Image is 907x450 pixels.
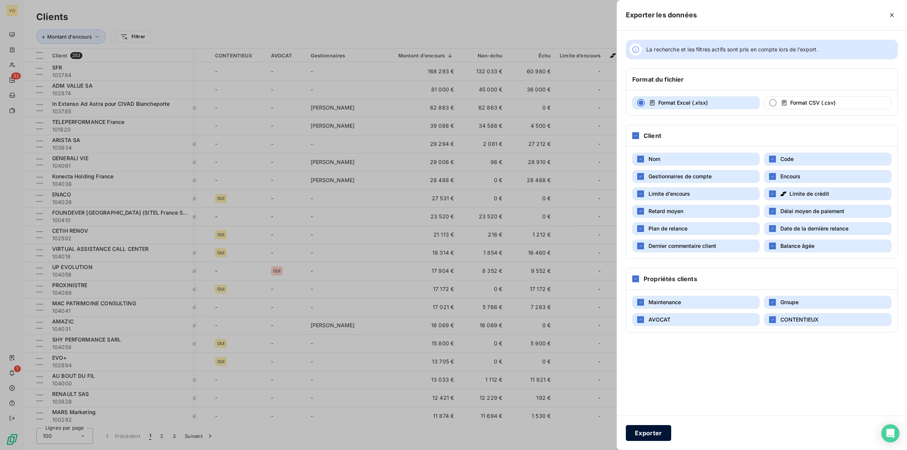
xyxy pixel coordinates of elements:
button: CONTENTIEUX [764,313,892,326]
button: Dernier commentaire client [632,240,760,252]
h5: Exporter les données [626,10,697,20]
span: Balance âgée [780,243,814,249]
span: AVOCAT [649,316,670,323]
button: Limite d’encours [632,187,760,200]
span: La recherche et les filtres actifs sont pris en compte lors de l’export. [646,46,818,53]
button: Format Excel (.xlsx) [632,96,760,109]
span: Délai moyen de paiement [780,208,844,214]
button: Retard moyen [632,205,760,218]
button: Date de la dernière relance [764,222,892,235]
button: Maintenance [632,296,760,309]
span: Gestionnaires de compte [649,173,712,179]
span: Date de la dernière relance [780,225,848,232]
span: Format Excel (.xlsx) [658,99,708,106]
span: Maintenance [649,299,681,305]
button: Balance âgée [764,240,892,252]
span: CONTENTIEUX [780,316,819,323]
span: Retard moyen [649,208,683,214]
button: Plan de relance [632,222,760,235]
button: AVOCAT [632,313,760,326]
button: Format CSV (.csv) [764,96,892,109]
button: Délai moyen de paiement [764,205,892,218]
span: Code [780,156,794,162]
h6: Propriétés clients [644,274,697,283]
span: Plan de relance [649,225,687,232]
h6: Client [644,131,661,140]
div: Open Intercom Messenger [881,424,899,442]
h6: Format du fichier [632,75,684,84]
button: Gestionnaires de compte [632,170,760,183]
span: Encours [780,173,800,179]
span: Dernier commentaire client [649,243,716,249]
button: Groupe [764,296,892,309]
button: Code [764,153,892,165]
button: Encours [764,170,892,183]
span: Limite de crédit [789,190,829,197]
span: Groupe [780,299,799,305]
button: Exporter [626,425,671,441]
span: Limite d’encours [649,190,690,197]
button: Limite de crédit [764,187,892,200]
button: Nom [632,153,760,165]
span: Format CSV (.csv) [790,99,836,106]
span: Nom [649,156,660,162]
